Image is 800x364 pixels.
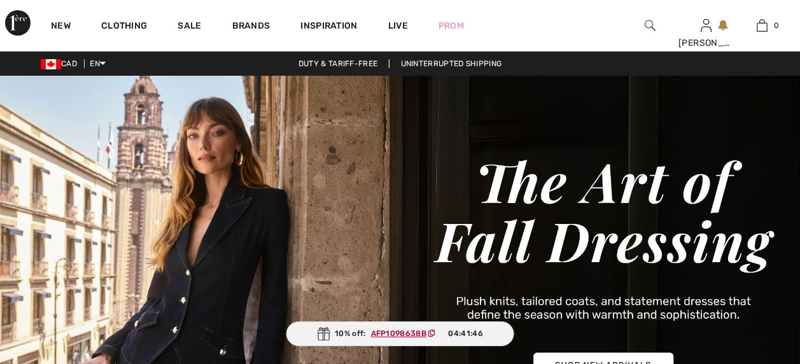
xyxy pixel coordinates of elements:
[734,18,789,33] a: 0
[300,20,357,34] span: Inspiration
[439,19,464,32] a: Prom
[232,20,270,34] a: Brands
[41,59,82,68] span: CAD
[678,36,733,50] div: [PERSON_NAME]
[371,329,426,338] ins: AFP1098638B
[317,327,330,340] img: Gift.svg
[448,328,482,339] span: 04:41:46
[90,59,106,68] span: EN
[286,321,514,346] div: 10% off:
[41,59,61,69] img: Canadian Dollar
[101,20,147,34] a: Clothing
[701,18,712,33] img: My Info
[757,18,768,33] img: My Bag
[645,18,656,33] img: search the website
[701,19,712,31] a: Sign In
[388,19,408,32] a: Live
[774,20,779,31] span: 0
[5,10,31,36] img: 1ère Avenue
[178,20,201,34] a: Sale
[51,20,71,34] a: New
